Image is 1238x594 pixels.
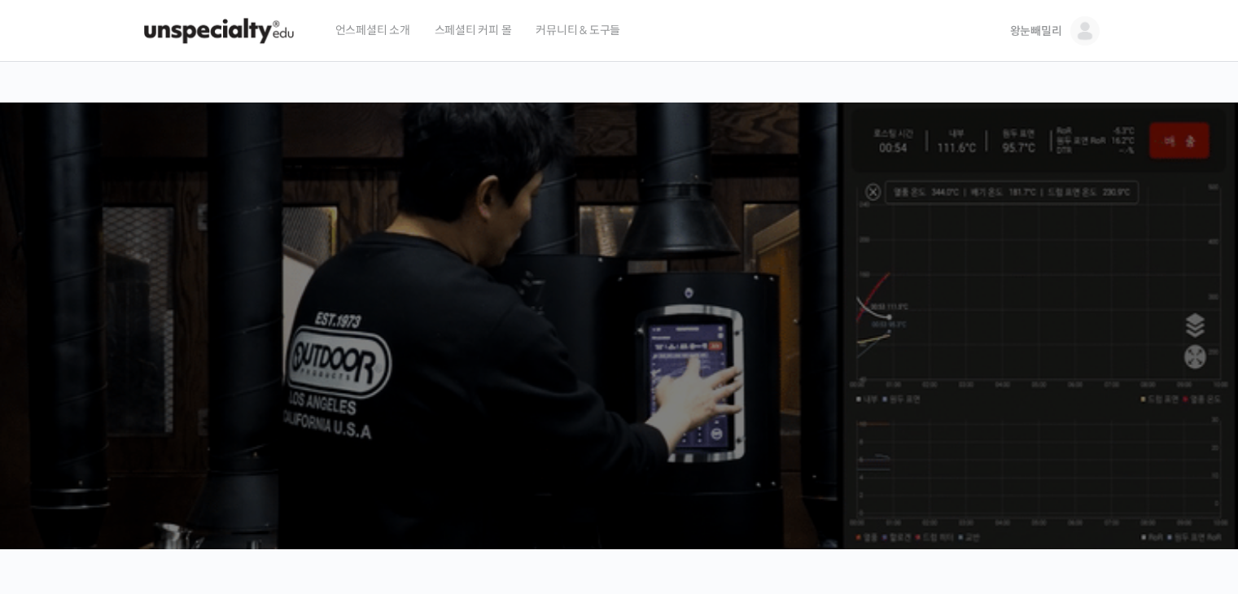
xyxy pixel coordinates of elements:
[1010,24,1062,38] span: 왕눈빼밀리
[16,249,1223,331] p: [PERSON_NAME]을 다하는 당신을 위해, 최고와 함께 만든 커피 클래스
[16,338,1223,361] p: 시간과 장소에 구애받지 않고, 검증된 커리큘럼으로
